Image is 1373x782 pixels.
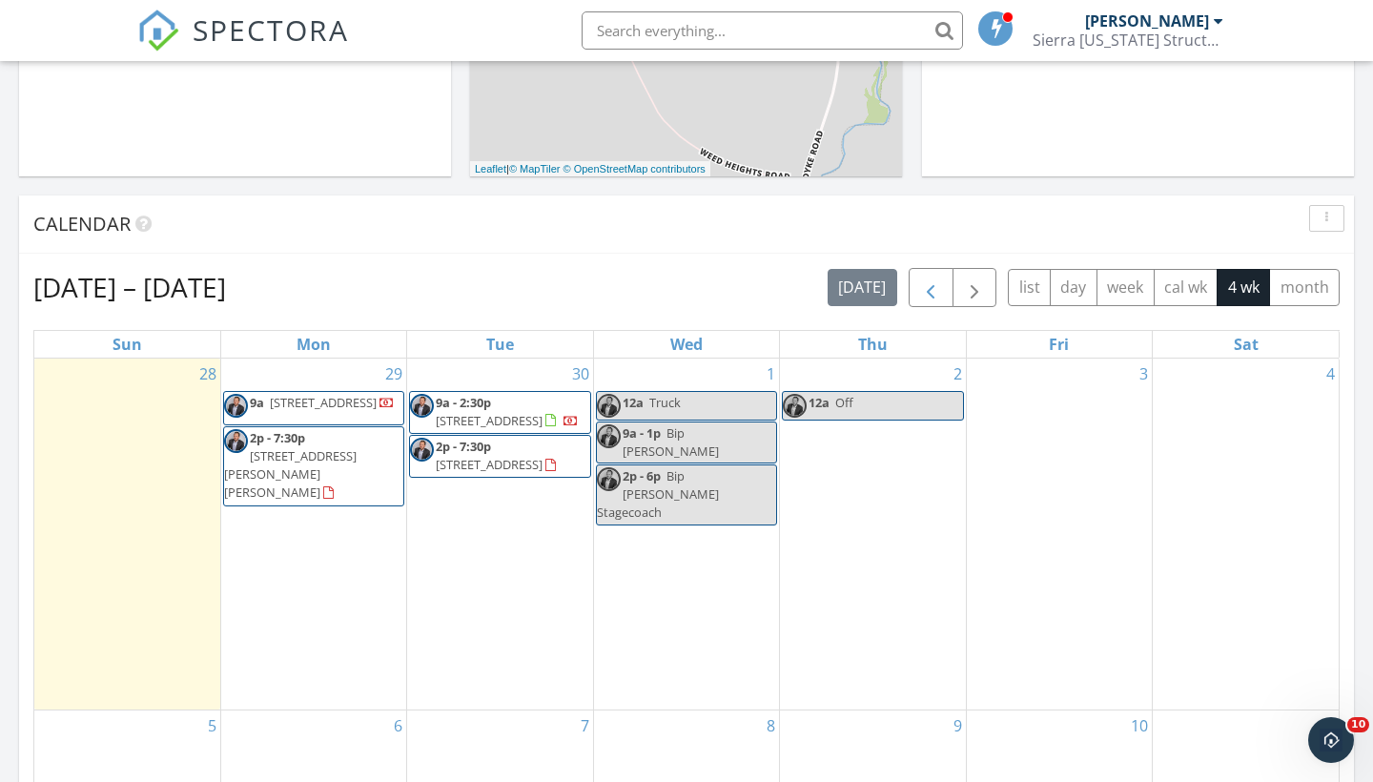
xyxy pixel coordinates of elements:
img: The Best Home Inspection Software - Spectora [137,10,179,51]
a: Go to October 10, 2025 [1127,710,1152,741]
a: 2p - 7:30p [STREET_ADDRESS] [409,435,590,478]
a: © OpenStreetMap contributors [564,163,706,175]
div: | [470,161,710,177]
a: Go to October 3, 2025 [1136,359,1152,389]
input: Search everything... [582,11,963,50]
td: Go to September 28, 2025 [34,359,220,710]
img: img_9553.png [224,429,248,453]
a: Friday [1045,331,1073,358]
span: 2p - 7:30p [250,429,305,446]
iframe: Intercom live chat [1308,717,1354,763]
a: Go to October 5, 2025 [204,710,220,741]
a: 9a - 2:30p [STREET_ADDRESS] [436,394,579,429]
img: img_9553.png [410,394,434,418]
td: Go to October 1, 2025 [593,359,779,710]
div: Sierra Nevada Structural LLC [1033,31,1223,50]
a: Go to October 7, 2025 [577,710,593,741]
span: [STREET_ADDRESS] [270,394,377,411]
a: Thursday [854,331,891,358]
td: Go to September 30, 2025 [407,359,593,710]
img: img_9553.png [597,394,621,418]
span: 9a - 2:30p [436,394,491,411]
td: Go to October 4, 2025 [1153,359,1339,710]
span: 12a [623,394,644,411]
img: img_9553.png [783,394,807,418]
span: Off [835,394,853,411]
h2: [DATE] – [DATE] [33,268,226,306]
button: week [1096,269,1155,306]
a: Sunday [109,331,146,358]
td: Go to September 29, 2025 [220,359,406,710]
a: © MapTiler [509,163,561,175]
a: Go to September 30, 2025 [568,359,593,389]
span: 2p - 7:30p [436,438,491,455]
a: Go to October 1, 2025 [763,359,779,389]
a: 9a [STREET_ADDRESS] [250,394,395,411]
span: [STREET_ADDRESS] [436,456,543,473]
span: 9a - 1p [623,424,661,442]
button: 4 wk [1217,269,1270,306]
a: Go to October 11, 2025 [1314,710,1339,741]
a: SPECTORA [137,26,349,66]
img: img_9553.png [597,424,621,448]
button: month [1269,269,1340,306]
img: img_9553.png [224,394,248,418]
button: cal wk [1154,269,1219,306]
a: Go to October 2, 2025 [950,359,966,389]
a: Go to September 29, 2025 [381,359,406,389]
span: 9a [250,394,264,411]
span: [STREET_ADDRESS] [436,412,543,429]
a: Go to October 4, 2025 [1322,359,1339,389]
button: Next [953,268,997,307]
td: Go to October 3, 2025 [966,359,1152,710]
img: img_9553.png [597,467,621,491]
a: 9a - 2:30p [STREET_ADDRESS] [409,391,590,434]
button: list [1008,269,1051,306]
a: Go to September 28, 2025 [195,359,220,389]
span: SPECTORA [193,10,349,50]
a: 9a [STREET_ADDRESS] [223,391,404,425]
td: Go to October 2, 2025 [780,359,966,710]
button: day [1050,269,1097,306]
a: Tuesday [482,331,518,358]
a: 2p - 7:30p [STREET_ADDRESS][PERSON_NAME][PERSON_NAME] [223,426,404,506]
img: img_9553.png [410,438,434,462]
a: Go to October 6, 2025 [390,710,406,741]
a: Monday [293,331,335,358]
a: Saturday [1230,331,1262,358]
span: Bip [PERSON_NAME] Stagecoach [597,467,719,521]
span: Truck [649,394,681,411]
a: 2p - 7:30p [STREET_ADDRESS][PERSON_NAME][PERSON_NAME] [224,429,357,502]
span: Bip [PERSON_NAME] [623,424,719,460]
span: 10 [1347,717,1369,732]
a: Go to October 8, 2025 [763,710,779,741]
div: [PERSON_NAME] [1085,11,1209,31]
span: 12a [809,394,830,411]
a: Leaflet [475,163,506,175]
a: 2p - 7:30p [STREET_ADDRESS] [436,438,561,473]
a: Wednesday [666,331,707,358]
span: [STREET_ADDRESS][PERSON_NAME][PERSON_NAME] [224,447,357,501]
span: 2p - 6p [623,467,661,484]
a: Go to October 9, 2025 [950,710,966,741]
button: [DATE] [828,269,897,306]
button: Previous [909,268,953,307]
span: Calendar [33,211,131,237]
